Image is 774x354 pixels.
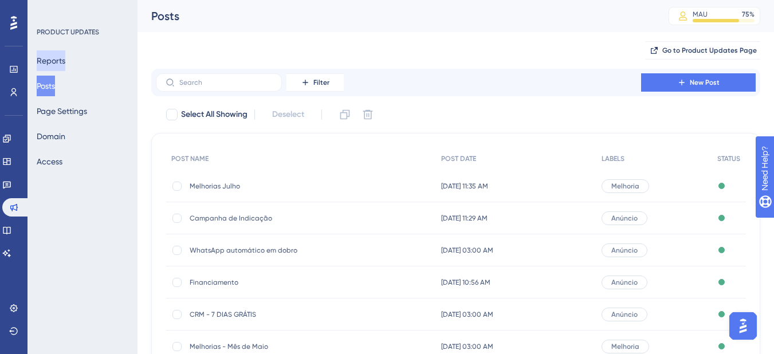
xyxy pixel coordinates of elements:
span: New Post [690,78,720,87]
span: Deselect [272,108,304,121]
div: Posts [151,8,640,24]
div: 75 % [742,10,755,19]
span: STATUS [717,154,740,163]
button: Reports [37,50,65,71]
button: Access [37,151,62,172]
span: POST NAME [171,154,209,163]
span: Financiamento [190,278,373,287]
span: [DATE] 03:00 AM [441,342,493,351]
span: WhatsApp automático em dobro [190,246,373,255]
span: Select All Showing [181,108,247,121]
span: Melhoria [611,182,639,191]
span: CRM - 7 DIAS GRÁTIS [190,310,373,319]
span: [DATE] 10:56 AM [441,278,490,287]
button: Deselect [262,104,315,125]
span: Filter [313,78,329,87]
span: [DATE] 11:35 AM [441,182,488,191]
button: Page Settings [37,101,87,121]
iframe: UserGuiding AI Assistant Launcher [726,309,760,343]
span: Anúncio [611,310,638,319]
button: Posts [37,76,55,96]
span: [DATE] 03:00 AM [441,310,493,319]
span: Anúncio [611,246,638,255]
span: POST DATE [441,154,476,163]
span: Go to Product Updates Page [662,46,757,55]
span: Melhoria [611,342,639,351]
span: Melhorias Julho [190,182,373,191]
button: Filter [286,73,344,92]
span: [DATE] 11:29 AM [441,214,488,223]
button: Domain [37,126,65,147]
div: PRODUCT UPDATES [37,27,99,37]
span: [DATE] 03:00 AM [441,246,493,255]
span: Campanha de Indicação [190,214,373,223]
span: Need Help? [27,3,72,17]
input: Search [179,78,272,86]
span: Anúncio [611,278,638,287]
span: Anúncio [611,214,638,223]
span: LABELS [602,154,624,163]
button: New Post [641,73,756,92]
div: MAU [693,10,708,19]
span: Melhorias - Mês de Maio [190,342,373,351]
button: Go to Product Updates Page [646,41,760,60]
